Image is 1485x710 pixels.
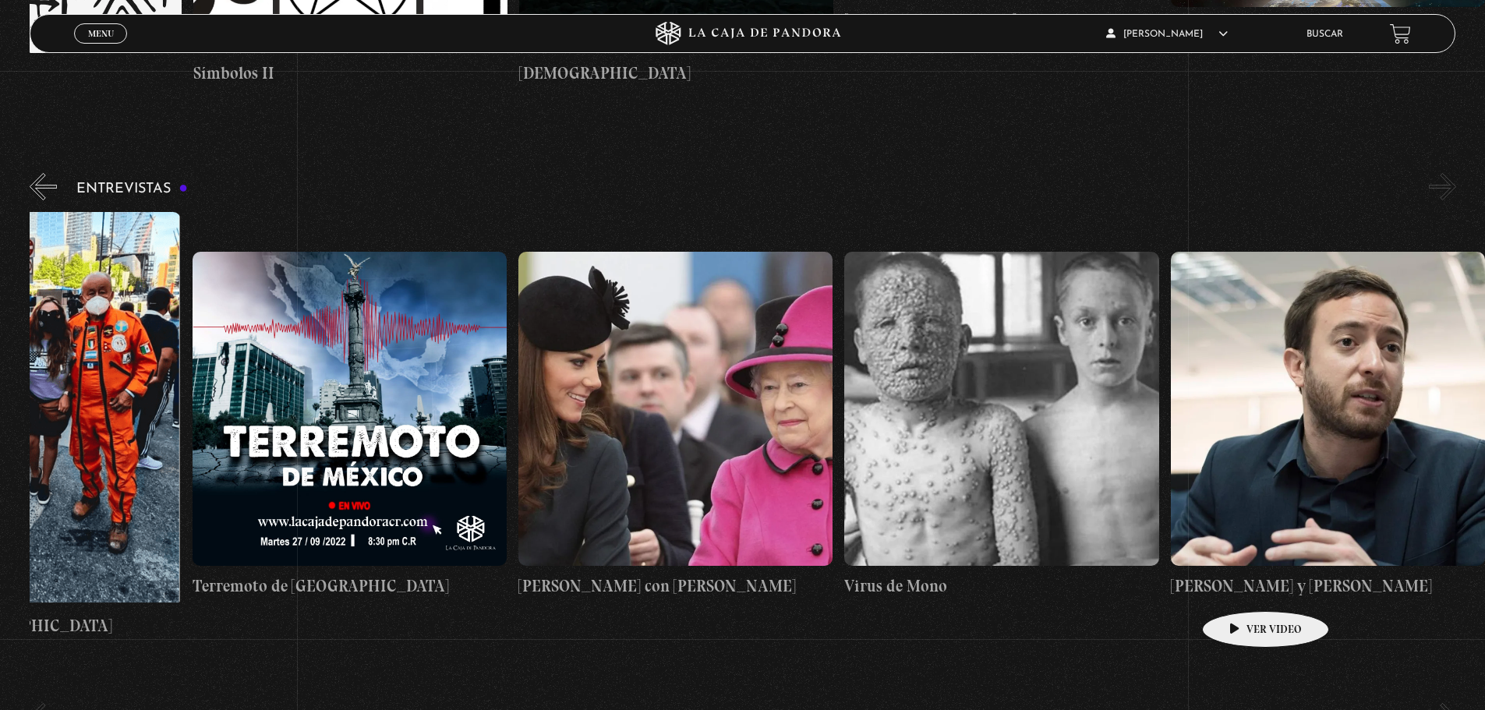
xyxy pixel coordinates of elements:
h3: Entrevistas [76,182,188,196]
h4: [PERSON_NAME] con [PERSON_NAME] [518,574,833,599]
h4: Símbolos II [193,61,507,86]
button: Previous [30,173,57,200]
a: [PERSON_NAME] con [PERSON_NAME] [518,212,833,638]
h4: Virus de Mono [844,574,1158,599]
span: [PERSON_NAME] [1106,30,1228,39]
a: Terremoto de [GEOGRAPHIC_DATA] [193,212,507,638]
span: Cerrar [83,42,119,53]
a: Virus de Mono [844,212,1158,638]
h4: [DEMOGRAPHIC_DATA] [845,8,1159,33]
span: Menu [88,29,114,38]
h4: Terremoto de [GEOGRAPHIC_DATA] [193,574,507,599]
a: Buscar [1306,30,1343,39]
a: View your shopping cart [1390,23,1411,44]
a: [PERSON_NAME] y [PERSON_NAME] [1171,212,1485,638]
h4: [DEMOGRAPHIC_DATA] [519,61,833,86]
button: Next [1429,173,1456,200]
h4: [PERSON_NAME] y [PERSON_NAME] [1171,574,1485,599]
